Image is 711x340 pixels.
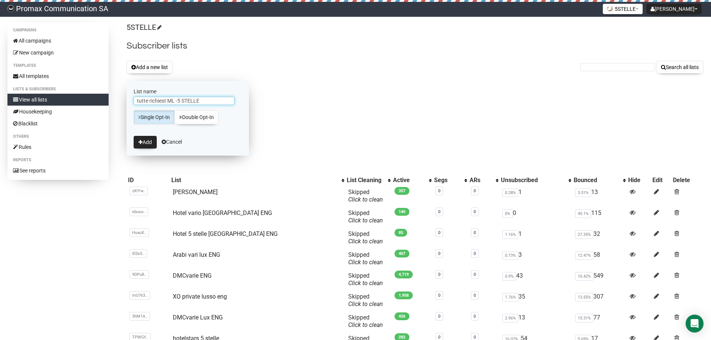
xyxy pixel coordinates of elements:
[499,248,572,269] td: 3
[470,177,492,184] div: ARs
[130,270,149,279] span: 9DPu8..
[575,314,593,322] span: 15.31%
[130,249,147,258] span: lE0s5..
[348,272,383,287] span: Skipped
[174,110,219,124] a: Double Opt-In
[7,106,109,118] a: Housekeeping
[173,209,272,216] a: Hotel vario [GEOGRAPHIC_DATA] ENG
[348,230,383,245] span: Skipped
[348,217,383,224] a: Click to clean
[502,314,518,322] span: 2.96%
[438,251,440,256] a: 0
[572,175,627,185] th: Bounced: No sort applied, activate to apply an ascending sort
[572,206,627,227] td: 115
[392,175,432,185] th: Active: No sort applied, activate to apply an ascending sort
[395,312,409,320] span: 426
[502,272,516,281] span: 0.9%
[173,188,218,196] a: [PERSON_NAME]
[134,136,157,149] button: Add
[575,293,593,302] span: 13.55%
[130,312,150,321] span: 3hM1A..
[7,132,109,141] li: Others
[134,88,242,95] label: List name
[348,196,383,203] a: Click to clean
[162,139,182,145] a: Cancel
[499,227,572,248] td: 1
[686,315,704,333] div: Open Intercom Messenger
[438,272,440,277] a: 0
[438,209,440,214] a: 0
[7,118,109,130] a: Blacklist
[395,187,409,195] span: 357
[128,177,168,184] div: ID
[348,300,383,308] a: Click to clean
[395,250,409,258] span: 407
[395,271,413,278] span: 4,719
[572,311,627,332] td: 77
[575,230,593,239] span: 27.35%
[474,272,476,277] a: 0
[572,185,627,206] td: 13
[474,335,476,340] a: 0
[574,177,619,184] div: Bounced
[173,272,212,279] a: DMCvarie ENG
[348,321,383,328] a: Click to clean
[673,177,702,184] div: Delete
[348,238,383,245] a: Click to clean
[502,230,518,239] span: 1.16%
[434,177,461,184] div: Segs
[348,280,383,287] a: Click to clean
[572,227,627,248] td: 32
[671,175,704,185] th: Delete: No sort applied, sorting is disabled
[395,291,413,299] span: 1,958
[7,61,109,70] li: Templates
[127,39,704,53] h2: Subscriber lists
[474,293,476,298] a: 0
[7,35,109,47] a: All campaigns
[345,175,392,185] th: List Cleaning: No sort applied, activate to apply an ascending sort
[438,314,440,319] a: 0
[575,209,591,218] span: 45.1%
[438,188,440,193] a: 0
[628,177,649,184] div: Hide
[474,209,476,214] a: 0
[627,175,651,185] th: Hide: No sort applied, sorting is disabled
[499,206,572,227] td: 0
[171,177,338,184] div: List
[603,4,643,14] button: 5STELLE
[348,188,383,203] span: Skipped
[7,94,109,106] a: View all lists
[7,47,109,59] a: New campaign
[7,70,109,82] a: All templates
[438,293,440,298] a: 0
[502,209,513,218] span: 0%
[502,188,518,197] span: 0.28%
[499,290,572,311] td: 35
[7,141,109,153] a: Rules
[474,251,476,256] a: 0
[348,251,383,266] span: Skipped
[348,314,383,328] span: Skipped
[173,230,278,237] a: Hotel 5 stelle [GEOGRAPHIC_DATA] ENG
[652,177,670,184] div: Edit
[348,209,383,224] span: Skipped
[7,5,14,12] img: 88c7fc33e09b74c4e8267656e4bfd945
[656,61,704,74] button: Search all lists
[474,188,476,193] a: 0
[438,230,440,235] a: 0
[134,97,234,105] input: The name of your new list
[575,188,591,197] span: 3.51%
[572,248,627,269] td: 58
[173,293,227,300] a: XO private lusso eng
[7,165,109,177] a: See reports
[646,4,702,14] button: [PERSON_NAME]
[433,175,468,185] th: Segs: No sort applied, activate to apply an ascending sort
[499,311,572,332] td: 13
[474,314,476,319] a: 0
[575,251,593,260] span: 12.47%
[395,208,409,216] span: 140
[127,175,170,185] th: ID: No sort applied, sorting is disabled
[348,259,383,266] a: Click to clean
[438,335,440,340] a: 0
[468,175,499,185] th: ARs: No sort applied, activate to apply an ascending sort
